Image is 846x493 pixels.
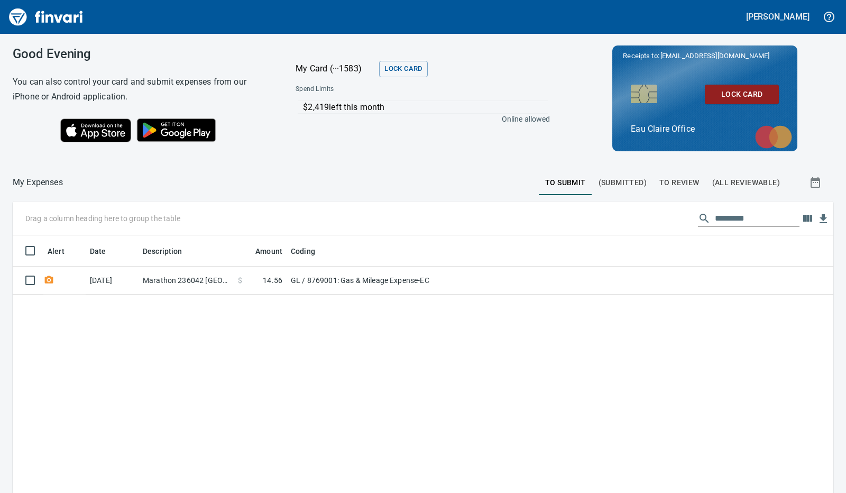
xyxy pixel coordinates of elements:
[705,85,779,104] button: Lock Card
[13,176,63,189] nav: breadcrumb
[48,245,78,258] span: Alert
[287,267,551,295] td: GL / 8769001: Gas & Mileage Expense-EC
[799,170,833,195] button: Show transactions within a particular date range
[291,245,315,258] span: Coding
[545,176,586,189] span: To Submit
[143,245,182,258] span: Description
[631,123,779,135] p: Eau Claire Office
[6,4,86,30] img: Finvari
[25,213,180,224] p: Drag a column heading here to group the table
[242,245,282,258] span: Amount
[815,211,831,227] button: Download table
[143,245,196,258] span: Description
[303,101,547,114] p: $2,419 left this month
[263,275,282,286] span: 14.56
[623,51,787,61] p: Receipts to:
[296,84,441,95] span: Spend Limits
[743,8,812,25] button: [PERSON_NAME]
[48,245,65,258] span: Alert
[384,63,422,75] span: Lock Card
[131,113,222,148] img: Get it on Google Play
[379,61,427,77] button: Lock Card
[659,51,770,61] span: [EMAIL_ADDRESS][DOMAIN_NAME]
[659,176,700,189] span: To Review
[799,211,815,226] button: Choose columns to display
[13,75,269,104] h6: You can also control your card and submit expenses from our iPhone or Android application.
[750,120,797,154] img: mastercard.svg
[746,11,810,22] h5: [PERSON_NAME]
[599,176,647,189] span: (Submitted)
[287,114,550,124] p: Online allowed
[712,176,780,189] span: (All Reviewable)
[90,245,120,258] span: Date
[139,267,234,295] td: Marathon 236042 [GEOGRAPHIC_DATA]
[43,277,54,284] span: Receipt Required
[13,176,63,189] p: My Expenses
[60,118,131,142] img: Download on the App Store
[713,88,770,101] span: Lock Card
[291,245,329,258] span: Coding
[296,62,375,75] p: My Card (···1583)
[86,267,139,295] td: [DATE]
[238,275,242,286] span: $
[255,245,282,258] span: Amount
[90,245,106,258] span: Date
[13,47,269,61] h3: Good Evening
